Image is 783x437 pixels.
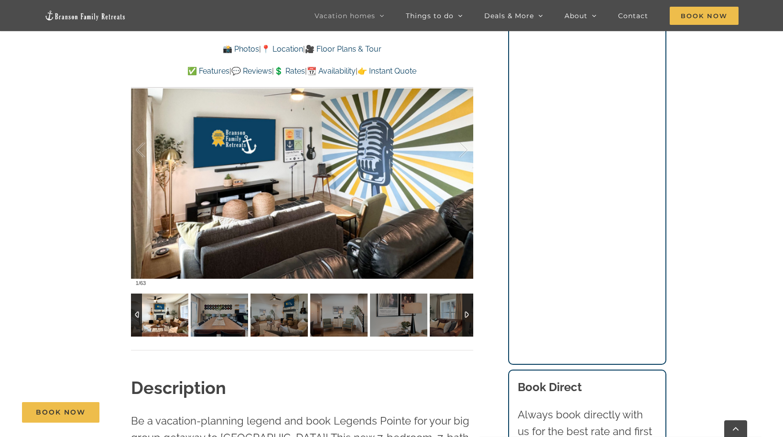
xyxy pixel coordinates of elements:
[22,402,99,423] a: Book Now
[131,65,473,77] p: | | | |
[261,44,303,54] a: 📍 Location
[231,66,272,76] a: 💬 Reviews
[191,294,248,337] img: 02d-Legends-Pointe-vacation-home-rental-Table-Rock-Lake-scaled.jpg-nggid042356-ngg0dyn-120x90-00f...
[131,378,226,398] strong: Description
[518,14,657,340] iframe: Booking/Inquiry Widget
[670,7,739,25] span: Book Now
[223,44,259,54] a: 📸 Photos
[187,66,229,76] a: ✅ Features
[618,12,648,19] span: Contact
[274,66,305,76] a: 💲 Rates
[565,12,587,19] span: About
[358,66,416,76] a: 👉 Instant Quote
[36,408,86,416] span: Book Now
[131,294,188,337] img: 01a-Legends-Pointe-vacation-home-rental-Table-Rock-Lake-copy-scaled.jpg-nggid042397-ngg0dyn-120x9...
[44,10,126,21] img: Branson Family Retreats Logo
[315,12,375,19] span: Vacation homes
[370,294,427,337] img: 01e-Legends-Pointe-vacation-home-rental-Table-Rock-Lake-scaled.jpg-nggid042351-ngg0dyn-120x90-00f...
[250,294,308,337] img: 01c-Legends-Pointe-vacation-home-rental-Table-Rock-Lake-copy-scaled.jpg-nggid042349-ngg0dyn-120x9...
[406,12,454,19] span: Things to do
[305,44,381,54] a: 🎥 Floor Plans & Tour
[484,12,534,19] span: Deals & More
[430,294,487,337] img: 01f-Legends-Pointe-vacation-home-rental-Table-Rock-Lake-scaled.jpg-nggid042352-ngg0dyn-120x90-00f...
[310,294,368,337] img: 01d-Legends-Pointe-vacation-home-rental-Table-Rock-Lake-scaled.jpg-nggid042350-ngg0dyn-120x90-00f...
[518,380,582,394] b: Book Direct
[307,66,356,76] a: 📆 Availability
[131,43,473,55] p: | |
